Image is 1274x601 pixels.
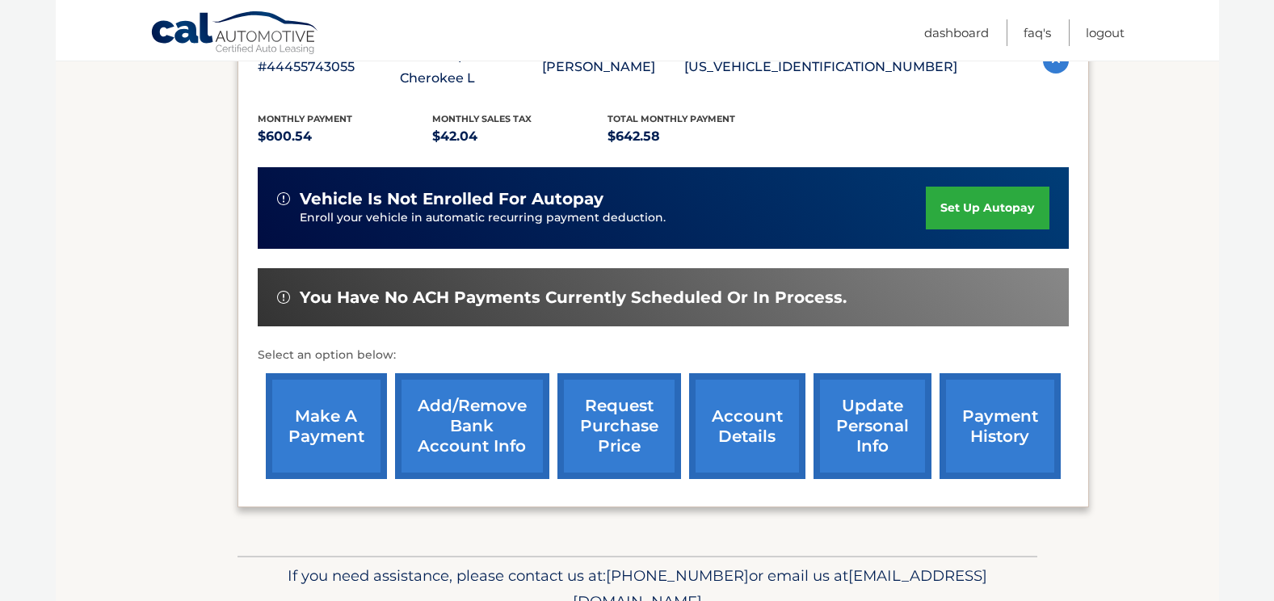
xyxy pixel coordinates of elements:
span: vehicle is not enrolled for autopay [300,189,603,209]
a: payment history [940,373,1061,479]
p: [PERSON_NAME] [542,56,684,78]
p: $642.58 [608,125,783,148]
a: Add/Remove bank account info [395,373,549,479]
p: Select an option below: [258,346,1069,365]
a: Dashboard [924,19,989,46]
p: [US_VEHICLE_IDENTIFICATION_NUMBER] [684,56,957,78]
a: set up autopay [926,187,1049,229]
span: Monthly Payment [258,113,352,124]
a: update personal info [814,373,931,479]
a: request purchase price [557,373,681,479]
span: Total Monthly Payment [608,113,735,124]
p: #44455743055 [258,56,400,78]
span: Monthly sales Tax [432,113,532,124]
img: alert-white.svg [277,291,290,304]
a: FAQ's [1024,19,1051,46]
p: $42.04 [432,125,608,148]
img: alert-white.svg [277,192,290,205]
a: account details [689,373,805,479]
a: Logout [1086,19,1125,46]
p: 2024 Jeep Grand Cherokee L [400,44,542,90]
span: You have no ACH payments currently scheduled or in process. [300,288,847,308]
a: Cal Automotive [150,11,320,57]
a: make a payment [266,373,387,479]
p: $600.54 [258,125,433,148]
p: Enroll your vehicle in automatic recurring payment deduction. [300,209,927,227]
span: [PHONE_NUMBER] [606,566,749,585]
